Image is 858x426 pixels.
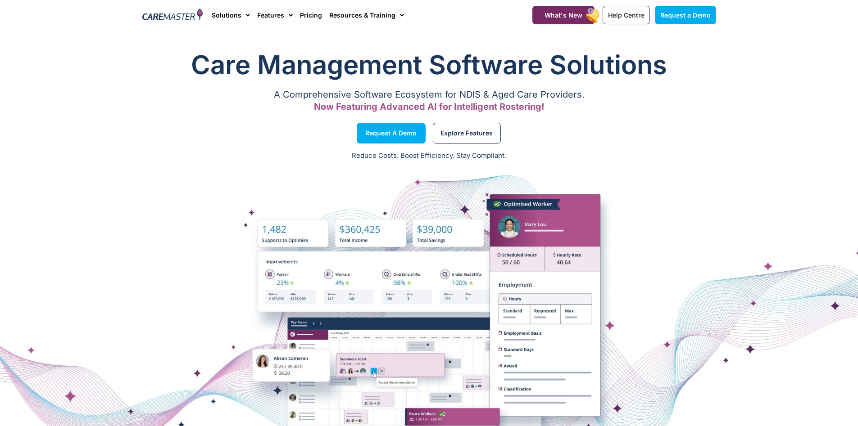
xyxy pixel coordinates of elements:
span: Now Featuring Advanced AI for Intelligent Rostering! [314,101,545,112]
img: CareMaster Logo [142,9,203,22]
span: Request a Demo [660,11,711,19]
span: Help Centre [608,11,645,19]
p: A Comprehensive Software Ecosystem for NDIS & Aged Care Providers. [142,92,716,98]
a: What's New [532,6,595,24]
h1: Care Management Software Solutions [142,47,716,83]
span: Explore Features [440,131,493,135]
a: Request a Demo [655,6,716,24]
a: Request a Demo [357,123,426,143]
p: Reduce Costs. Boost Efficiency. Stay Compliant. [5,151,853,161]
a: Help Centre [603,6,650,24]
span: Request a Demo [365,131,417,135]
span: What's New [545,11,582,19]
a: Explore Features [433,123,501,143]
